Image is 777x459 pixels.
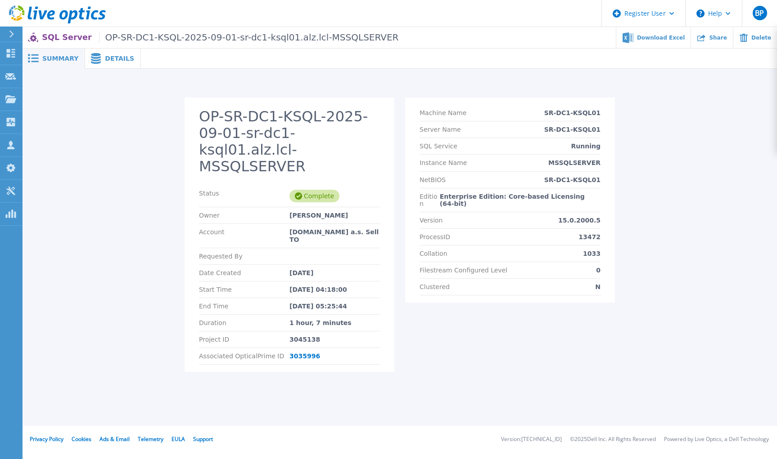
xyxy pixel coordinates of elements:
[42,55,78,62] span: Summary
[596,267,601,274] p: 0
[751,35,771,40] span: Delete
[199,108,380,174] h2: OP-SR-DC1-KSQL-2025-09-01-sr-dc1-ksql01.alz.lcl-MSSQLSERVER
[420,283,450,290] p: Clustered
[544,126,601,133] p: SR-DC1-KSQL01
[420,176,446,183] p: NetBIOS
[501,437,562,442] li: Version: [TECHNICAL_ID]
[709,35,727,40] span: Share
[99,32,399,43] span: OP-SR-DC1-KSQL-2025-09-01-sr-dc1-ksql01.alz.lcl-MSSQLSERVER
[583,250,601,257] p: 1033
[199,212,289,219] p: Owner
[289,228,380,243] div: [DOMAIN_NAME] a.s. Sell TO
[558,217,601,224] p: 15.0.2000.5
[544,109,601,116] p: SR-DC1-KSQL01
[42,32,398,43] p: SQL Server
[172,435,185,443] a: EULA
[199,319,289,326] p: Duration
[420,193,440,207] p: Edition
[199,253,289,260] p: Requested By
[289,319,380,326] div: 1 hour, 7 minutes
[420,143,457,150] p: SQL Service
[199,269,289,276] p: Date Created
[664,437,769,442] li: Powered by Live Optics, a Dell Technology
[570,437,656,442] li: © 2025 Dell Inc. All Rights Reserved
[289,303,380,310] div: [DATE] 05:25:44
[289,336,380,343] div: 3045138
[199,228,289,243] p: Account
[199,352,289,360] p: Associated OpticalPrime ID
[420,109,466,116] p: Machine Name
[138,435,163,443] a: Telemetry
[420,250,447,257] p: Collation
[595,283,601,290] p: N
[289,269,380,276] div: [DATE]
[199,190,289,202] p: Status
[289,190,339,202] div: Complete
[72,435,91,443] a: Cookies
[420,217,443,224] p: Version
[637,35,685,40] span: Download Excel
[99,435,130,443] a: Ads & Email
[30,435,63,443] a: Privacy Policy
[544,176,601,183] p: SR-DC1-KSQL01
[420,126,461,133] p: Server Name
[199,336,289,343] p: Project ID
[420,267,507,274] p: Filestream Configured Level
[548,159,601,166] p: MSSQLSERVER
[199,303,289,310] p: End Time
[755,9,764,17] span: BP
[289,212,380,219] div: [PERSON_NAME]
[193,435,213,443] a: Support
[289,352,320,360] a: 3035996
[420,233,450,241] p: ProcessID
[289,286,380,293] div: [DATE] 04:18:00
[578,233,601,241] p: 13472
[420,159,467,166] p: Instance Name
[571,143,601,150] p: Running
[105,55,134,62] span: Details
[440,193,601,207] p: Enterprise Edition: Core-based Licensing (64-bit)
[199,286,289,293] p: Start Time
